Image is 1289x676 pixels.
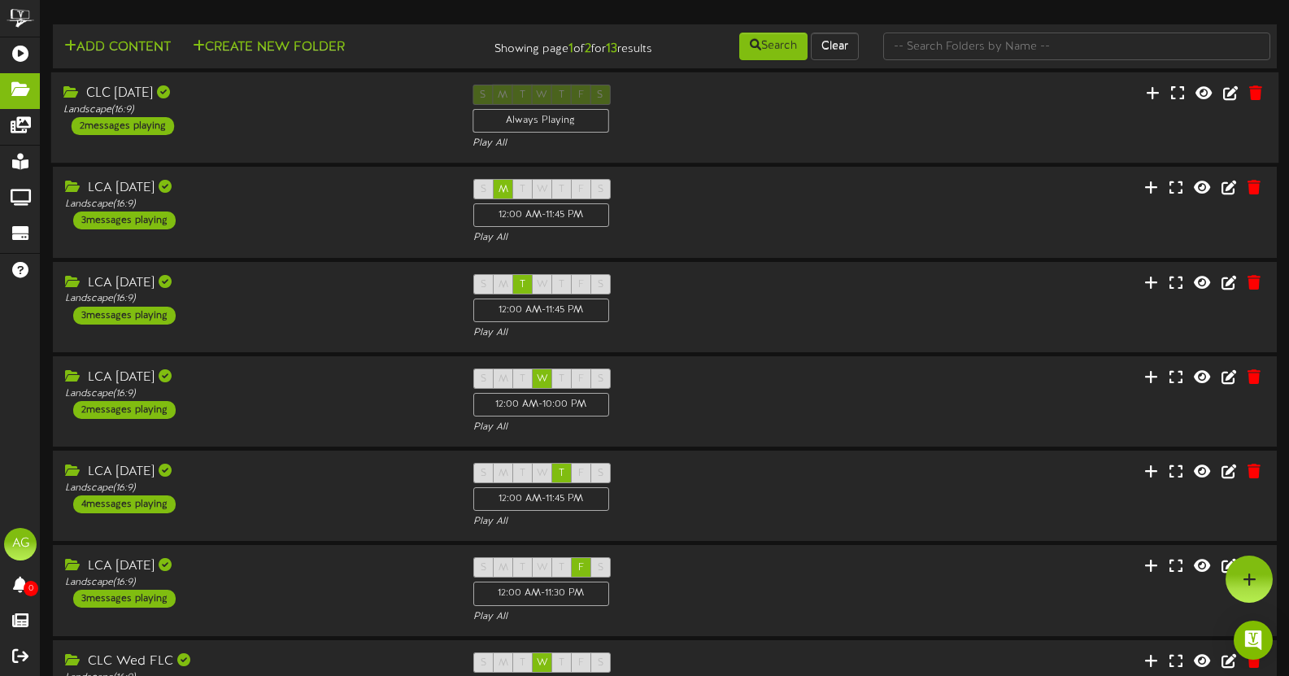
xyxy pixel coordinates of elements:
span: S [481,657,486,669]
div: LCA [DATE] [65,179,449,198]
div: 3 messages playing [73,212,176,229]
div: Landscape ( 16:9 ) [65,387,449,401]
span: S [598,279,603,290]
span: T [559,468,564,479]
span: W [537,184,548,195]
div: Play All [473,421,857,434]
span: W [537,562,548,574]
span: F [578,279,584,290]
span: 0 [24,581,38,596]
div: Play All [473,515,857,529]
span: T [559,657,564,669]
span: M [499,279,508,290]
div: Landscape ( 16:9 ) [65,482,449,495]
span: F [578,373,584,385]
div: LCA [DATE] [65,557,449,576]
span: S [598,373,603,385]
span: F [578,184,584,195]
strong: 13 [606,41,617,56]
div: 12:00 AM - 10:00 PM [473,393,609,417]
div: CLC [DATE] [63,85,448,103]
span: S [598,468,603,479]
span: T [520,562,525,574]
div: Play All [472,137,857,150]
div: Showing page of for results [459,31,664,59]
span: T [520,184,525,195]
div: Landscape ( 16:9 ) [65,292,449,306]
span: T [520,468,525,479]
span: F [578,468,584,479]
span: S [481,373,486,385]
div: LCA [DATE] [65,274,449,293]
span: S [598,184,603,195]
div: Landscape ( 16:9 ) [65,198,449,212]
div: 12:00 AM - 11:45 PM [473,487,609,511]
span: W [537,279,548,290]
span: T [520,657,525,669]
div: AG [4,528,37,560]
span: M [499,657,508,669]
div: LCA [DATE] [65,369,449,387]
span: S [481,279,486,290]
button: Create New Folder [188,37,350,58]
button: Add Content [59,37,176,58]
div: Play All [473,610,857,624]
div: Landscape ( 16:9 ) [65,576,449,590]
div: Play All [473,326,857,340]
div: Play All [473,231,857,245]
span: M [499,373,508,385]
div: 3 messages playing [73,307,176,325]
button: Clear [811,33,859,60]
div: 12:00 AM - 11:45 PM [473,299,609,322]
div: LCA [DATE] [65,463,449,482]
span: F [578,657,584,669]
span: T [559,373,564,385]
span: T [520,373,525,385]
span: S [598,657,603,669]
span: S [481,562,486,574]
div: Landscape ( 16:9 ) [63,103,448,117]
input: -- Search Folders by Name -- [883,33,1270,60]
div: 3 messages playing [73,590,176,608]
span: W [537,657,548,669]
div: Open Intercom Messenger [1234,621,1273,660]
span: W [537,373,548,385]
span: M [499,184,508,195]
strong: 1 [568,41,573,56]
span: W [537,468,548,479]
span: M [499,562,508,574]
strong: 2 [585,41,591,56]
span: S [481,468,486,479]
div: 12:00 AM - 11:30 PM [473,582,609,605]
span: M [499,468,508,479]
div: Always Playing [472,109,609,133]
span: T [559,562,564,574]
span: T [559,184,564,195]
div: 12:00 AM - 11:45 PM [473,203,609,227]
span: S [481,184,486,195]
div: CLC Wed FLC [65,652,449,671]
span: T [520,279,525,290]
div: 4 messages playing [73,495,176,513]
div: 2 messages playing [72,117,174,135]
span: S [598,562,603,574]
span: T [559,279,564,290]
div: 2 messages playing [73,401,176,419]
button: Search [739,33,808,60]
span: F [578,562,584,574]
